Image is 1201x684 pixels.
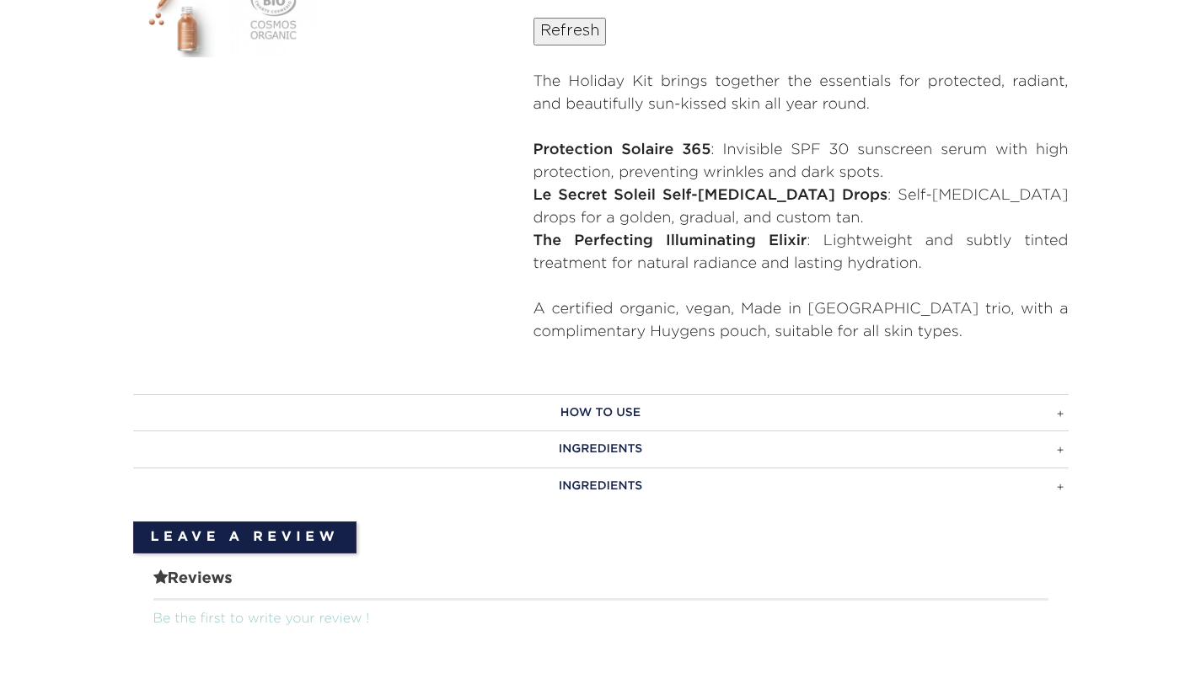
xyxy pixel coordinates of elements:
a: INGREDIENTS [133,430,1069,468]
strong: Protection Solaire 365 [533,142,711,158]
input: Refresh [533,18,606,45]
a: Leave a review [133,521,357,553]
p: A certified organic, vegan, Made in [GEOGRAPHIC_DATA] trio, with a complimentary Huygens pouch, s... [533,298,1069,344]
span: Reviews [153,567,1048,601]
a: INGREDIENTS [133,468,1069,505]
a: Be the first to write your review ! [153,612,370,626]
p: : Invisible SPF 30 sunscreen serum with high protection, preventing wrinkles and dark spots. [533,139,1069,184]
p: : Lightweight and subtly tinted treatment for natural radiance and lasting hydration. [533,230,1069,275]
strong: The Perfecting Illuminating Elixir [533,233,807,248]
a: HOW TO USE [133,394,1069,431]
p: The Holiday Kit brings together the essentials for protected, radiant, and beautifully sun-kissed... [533,71,1069,116]
p: : Self-[MEDICAL_DATA] drops for a golden, gradual, and custom tan. [533,184,1069,230]
strong: Le Secret Soleil Self-[MEDICAL_DATA] Drops [533,188,888,203]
